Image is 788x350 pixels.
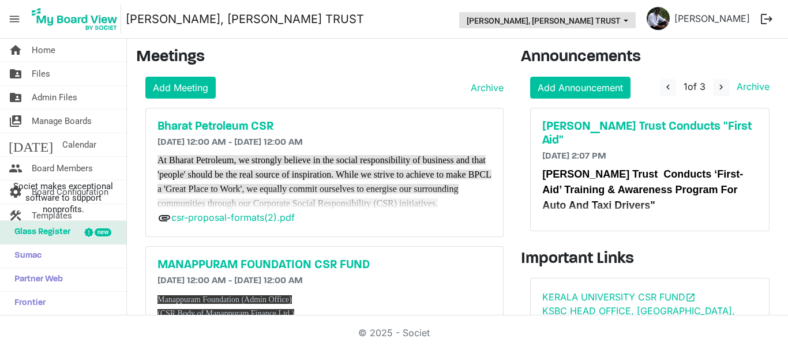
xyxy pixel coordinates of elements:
[9,39,22,62] span: home
[9,244,42,268] span: Sumac
[32,157,93,180] span: Board Members
[5,180,121,215] span: Societ makes exceptional software to support nonprofits.
[157,309,294,318] span: (CSR Body of Manappuram Finance Ltd.)
[9,86,22,109] span: folder_shared
[530,77,631,99] a: Add Announcement
[9,292,46,315] span: Frontier
[145,77,216,99] a: Add Meeting
[459,12,636,28] button: THERESA BHAVAN, IMMANUEL CHARITABLE TRUST dropdownbutton
[157,211,171,225] span: attachment
[542,152,606,161] span: [DATE] 2:07 PM
[685,292,696,303] span: open_in_new
[28,5,126,33] a: My Board View Logo
[157,155,491,208] span: At Bharat Petroleum, we strongly believe in the social responsibility of business and that 'peopl...
[157,276,491,287] h6: [DATE] 12:00 AM - [DATE] 12:00 AM
[660,79,676,96] button: navigate_before
[9,62,22,85] span: folder_shared
[466,81,504,95] a: Archive
[32,39,55,62] span: Home
[157,258,491,272] a: MANAPPURAM FOUNDATION CSR FUND
[9,157,22,180] span: people
[542,168,743,211] span: [PERSON_NAME] Trust Conducts ‘First-Aid’ Training & Awareness Program For Auto And Taxi Drivers"
[32,110,92,133] span: Manage Boards
[713,79,729,96] button: navigate_next
[9,268,63,291] span: Partner Web
[755,7,779,31] button: logout
[126,7,364,31] a: [PERSON_NAME], [PERSON_NAME] TRUST
[157,295,292,304] span: Manappuram Foundation (Admin Office)
[171,212,295,223] a: csr-proposal-formats(2).pdf
[32,86,77,109] span: Admin Files
[670,7,755,30] a: [PERSON_NAME]
[663,82,673,92] span: navigate_before
[136,48,504,67] h3: Meetings
[157,137,491,148] h6: [DATE] 12:00 AM - [DATE] 12:00 AM
[358,327,430,338] a: © 2025 - Societ
[521,48,779,67] h3: Announcements
[62,133,96,156] span: Calendar
[28,5,121,33] img: My Board View Logo
[95,228,111,236] div: new
[542,291,696,303] a: KERALA UNIVERSITY CSR FUNDopen_in_new
[9,221,70,244] span: Glass Register
[732,81,770,92] a: Archive
[32,62,50,85] span: Files
[521,250,779,269] h3: Important Links
[542,120,757,148] a: [PERSON_NAME] Trust Conducts "First Aid"
[157,120,491,134] a: Bharat Petroleum CSR
[9,133,53,156] span: [DATE]
[647,7,670,30] img: hSUB5Hwbk44obJUHC4p8SpJiBkby1CPMa6WHdO4unjbwNk2QqmooFCj6Eu6u6-Q6MUaBHHRodFmU3PnQOABFnA_thumb.png
[684,81,706,92] span: of 3
[542,305,749,330] a: KSBC HEAD OFFICE, [GEOGRAPHIC_DATA],[GEOGRAPHIC_DATA], [GEOGRAPHIC_DATA]
[9,110,22,133] span: switch_account
[684,81,688,92] span: 1
[3,8,25,30] span: menu
[716,82,726,92] span: navigate_next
